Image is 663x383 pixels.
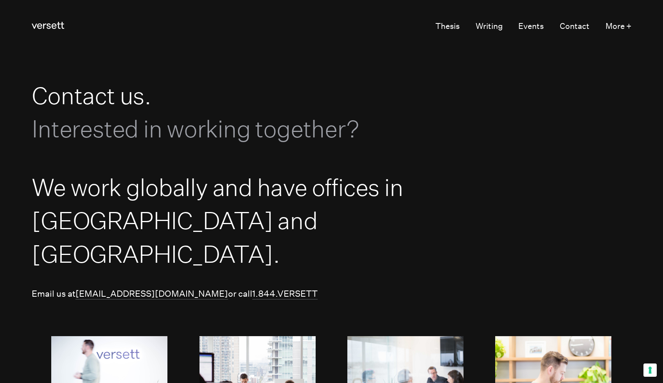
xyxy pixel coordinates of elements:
[560,19,589,34] a: Contact
[476,19,503,34] a: Writing
[32,114,359,143] span: Interested in working together?
[32,171,413,271] h2: We work globally and have offices in [GEOGRAPHIC_DATA] and [GEOGRAPHIC_DATA].
[75,289,228,299] a: [EMAIL_ADDRESS][DOMAIN_NAME]
[643,363,657,377] button: Your consent preferences for tracking technologies
[252,289,318,299] a: 1.844.VERSETT
[32,287,631,301] p: Email us at or call
[32,79,413,146] h1: Contact us.
[435,19,460,34] a: Thesis
[518,19,544,34] a: Events
[606,19,631,34] button: More +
